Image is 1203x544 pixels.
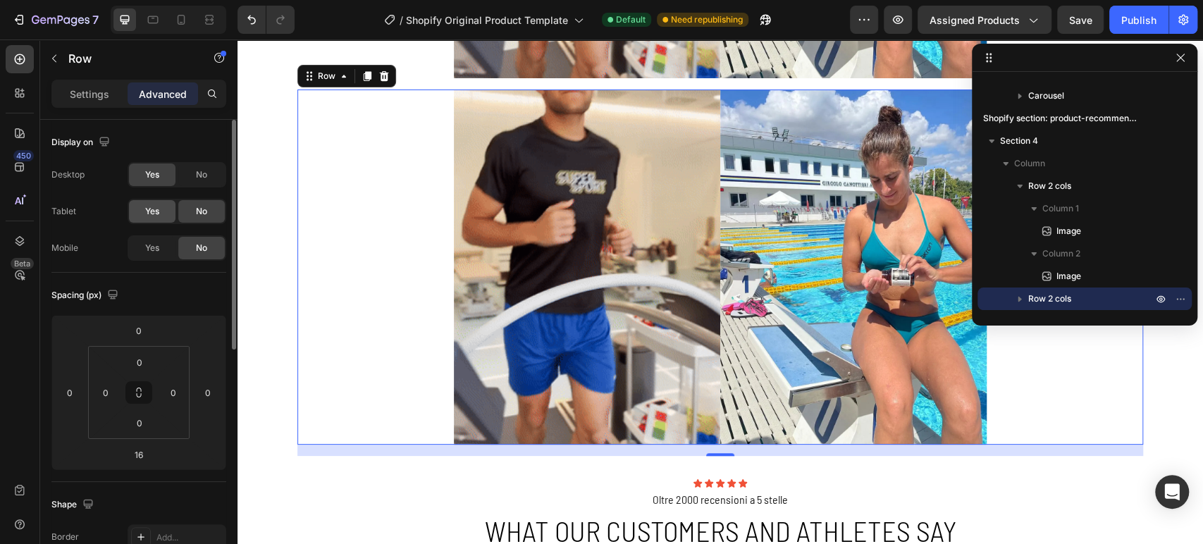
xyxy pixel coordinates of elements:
[1155,475,1189,509] div: Open Intercom Messenger
[196,205,207,218] span: No
[6,6,105,34] button: 7
[1,453,964,468] p: Oltre 2000 recensioni a 5 stelle
[1057,6,1104,34] button: Save
[197,382,218,403] input: 0
[13,150,34,161] div: 450
[68,50,188,67] p: Row
[125,320,153,341] input: 0
[1042,247,1080,261] span: Column 2
[1042,202,1079,216] span: Column 1
[1028,89,1064,103] span: Carousel
[92,11,99,28] p: 7
[163,382,184,403] input: 0px
[237,6,295,34] div: Undo/Redo
[70,87,109,101] p: Settings
[196,242,207,254] span: No
[930,13,1020,27] span: Assigned Products
[51,286,121,305] div: Spacing (px)
[51,242,78,254] div: Mobile
[616,13,646,26] span: Default
[1069,14,1092,26] span: Save
[125,352,154,373] input: 0px
[51,531,79,543] div: Border
[1014,156,1045,171] span: Column
[1028,292,1071,306] span: Row 2 cols
[145,168,159,181] span: Yes
[671,13,743,26] span: Need republishing
[51,495,97,514] div: Shape
[483,50,749,405] img: gempages_585519569867637405-3bdb3087-aaac-42f7-9c13-d964c42c8d2d.webp
[59,382,80,403] input: 0
[1109,6,1168,34] button: Publish
[51,133,113,152] div: Display on
[918,6,1051,34] button: Assigned Products
[1056,224,1081,238] span: Image
[51,205,76,218] div: Tablet
[983,111,1138,125] span: Shopify section: product-recommendations
[125,412,154,433] input: 0px
[400,13,403,27] span: /
[196,168,207,181] span: No
[11,258,34,269] div: Beta
[78,30,101,43] div: Row
[1000,134,1038,148] span: Section 4
[145,205,159,218] span: Yes
[1121,13,1156,27] div: Publish
[125,444,153,465] input: 16
[237,39,1203,544] iframe: Design area
[406,13,568,27] span: Shopify Original Product Template
[156,531,223,544] div: Add...
[139,87,187,101] p: Advanced
[51,168,85,181] div: Desktop
[1028,179,1071,193] span: Row 2 cols
[145,242,159,254] span: Yes
[1056,269,1081,283] span: Image
[95,382,116,403] input: 0px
